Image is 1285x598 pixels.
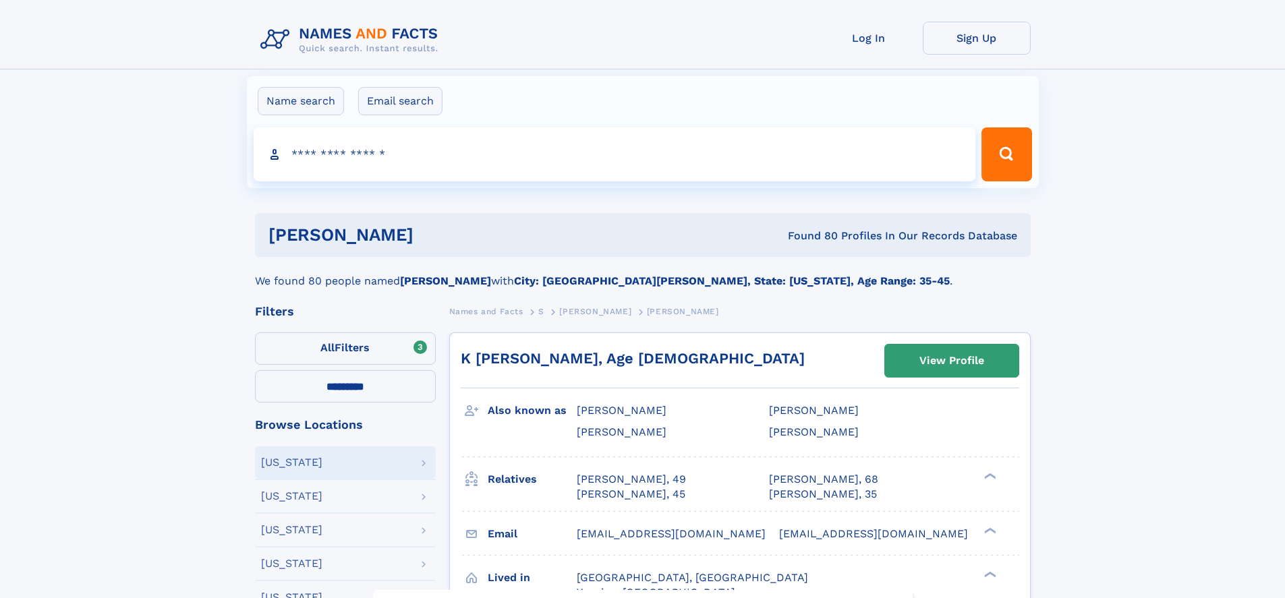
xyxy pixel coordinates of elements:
a: [PERSON_NAME], 45 [577,487,685,502]
a: View Profile [885,345,1019,377]
input: search input [254,127,976,181]
img: Logo Names and Facts [255,22,449,58]
div: ❯ [981,526,997,535]
span: [PERSON_NAME] [769,404,859,417]
a: Log In [815,22,923,55]
span: [PERSON_NAME] [577,425,666,438]
div: We found 80 people named with . [255,257,1031,289]
a: Names and Facts [449,303,523,320]
h3: Relatives [488,468,577,491]
b: [PERSON_NAME] [400,274,491,287]
button: Search Button [981,127,1031,181]
span: All [320,341,335,354]
div: View Profile [919,345,984,376]
a: Sign Up [923,22,1031,55]
a: [PERSON_NAME], 35 [769,487,877,502]
span: S [538,307,544,316]
div: ❯ [981,471,997,480]
a: S [538,303,544,320]
div: [US_STATE] [261,525,322,535]
h3: Lived in [488,566,577,589]
a: [PERSON_NAME], 68 [769,472,878,487]
label: Name search [258,87,344,115]
span: [EMAIL_ADDRESS][DOMAIN_NAME] [779,527,968,540]
label: Filters [255,332,436,365]
div: ❯ [981,570,997,578]
span: [PERSON_NAME] [647,307,719,316]
span: [GEOGRAPHIC_DATA], [GEOGRAPHIC_DATA] [577,571,808,584]
a: [PERSON_NAME], 49 [577,472,686,487]
h3: Also known as [488,399,577,422]
span: [PERSON_NAME] [577,404,666,417]
span: [PERSON_NAME] [769,425,859,438]
div: Browse Locations [255,419,436,431]
a: K [PERSON_NAME], Age [DEMOGRAPHIC_DATA] [461,350,805,367]
b: City: [GEOGRAPHIC_DATA][PERSON_NAME], State: [US_STATE], Age Range: 35-45 [514,274,950,287]
div: [US_STATE] [261,457,322,468]
a: [PERSON_NAME] [559,303,631,320]
h1: [PERSON_NAME] [268,227,601,243]
div: [US_STATE] [261,491,322,502]
span: [PERSON_NAME] [559,307,631,316]
h3: Email [488,522,577,545]
div: Found 80 Profiles In Our Records Database [600,229,1017,243]
span: [EMAIL_ADDRESS][DOMAIN_NAME] [577,527,766,540]
div: Filters [255,305,436,318]
div: [US_STATE] [261,558,322,569]
label: Email search [358,87,442,115]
